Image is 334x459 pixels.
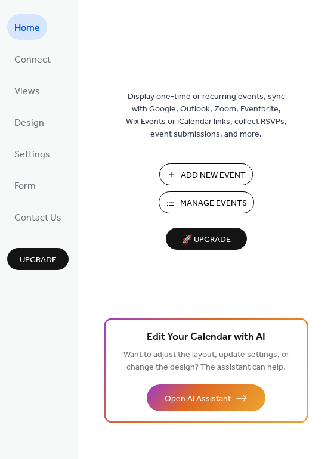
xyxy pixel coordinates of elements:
[7,77,47,103] a: Views
[180,197,247,210] span: Manage Events
[166,228,247,250] button: 🚀 Upgrade
[7,172,43,198] a: Form
[14,82,40,101] span: Views
[147,329,265,346] span: Edit Your Calendar with AI
[7,109,51,135] a: Design
[14,177,36,196] span: Form
[7,248,69,270] button: Upgrade
[7,14,47,40] a: Home
[14,114,44,132] span: Design
[165,393,231,405] span: Open AI Assistant
[173,232,240,248] span: 🚀 Upgrade
[14,209,61,227] span: Contact Us
[147,384,265,411] button: Open AI Assistant
[123,347,289,376] span: Want to adjust the layout, update settings, or change the design? The assistant can help.
[7,141,57,166] a: Settings
[159,191,254,213] button: Manage Events
[7,46,58,72] a: Connect
[159,163,253,185] button: Add New Event
[126,91,287,141] span: Display one-time or recurring events, sync with Google, Outlook, Zoom, Eventbrite, Wix Events or ...
[7,204,69,229] a: Contact Us
[14,51,51,69] span: Connect
[14,19,40,38] span: Home
[20,254,57,266] span: Upgrade
[181,169,246,182] span: Add New Event
[14,145,50,164] span: Settings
